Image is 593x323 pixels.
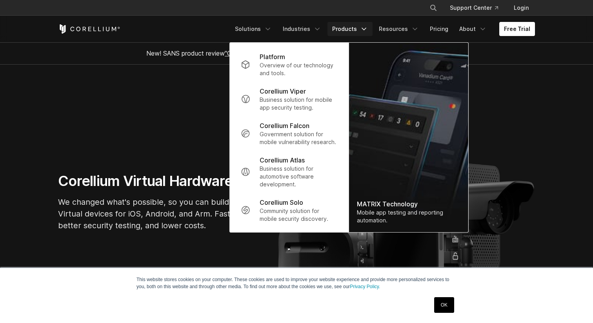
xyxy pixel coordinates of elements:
[420,1,535,15] div: Navigation Menu
[434,297,454,313] a: OK
[349,43,468,232] img: Matrix_WebNav_1x
[327,22,373,36] a: Products
[260,155,305,165] p: Corellium Atlas
[230,22,276,36] a: Solutions
[225,49,406,57] a: "Collaborative Mobile App Security Development and Analysis"
[374,22,424,36] a: Resources
[260,165,338,188] p: Business solution for automotive software development.
[230,22,535,36] div: Navigation Menu
[499,22,535,36] a: Free Trial
[136,276,457,290] p: This website stores cookies on your computer. These cookies are used to improve your website expe...
[235,193,344,227] a: Corellium Solo Community solution for mobile security discovery.
[260,198,303,207] p: Corellium Solo
[235,82,344,116] a: Corellium Viper Business solution for mobile app security testing.
[350,284,380,289] a: Privacy Policy.
[349,43,468,232] a: MATRIX Technology Mobile app testing and reporting automation.
[260,52,285,61] p: Platform
[235,151,344,193] a: Corellium Atlas Business solution for automotive software development.
[455,22,491,36] a: About
[426,1,440,15] button: Search
[58,172,293,190] h1: Corellium Virtual Hardware
[260,87,306,96] p: Corellium Viper
[425,22,453,36] a: Pricing
[235,116,344,151] a: Corellium Falcon Government solution for mobile vulnerability research.
[146,49,447,57] span: New! SANS product review now available.
[260,121,309,130] p: Corellium Falcon
[260,96,338,112] p: Business solution for mobile app security testing.
[58,24,120,34] a: Corellium Home
[235,47,344,82] a: Platform Overview of our technology and tools.
[357,209,460,224] div: Mobile app testing and reporting automation.
[357,199,460,209] div: MATRIX Technology
[444,1,504,15] a: Support Center
[508,1,535,15] a: Login
[278,22,326,36] a: Industries
[260,61,338,77] p: Overview of our technology and tools.
[260,207,338,223] p: Community solution for mobile security discovery.
[58,196,293,231] p: We changed what's possible, so you can build what's next. Virtual devices for iOS, Android, and A...
[260,130,338,146] p: Government solution for mobile vulnerability research.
